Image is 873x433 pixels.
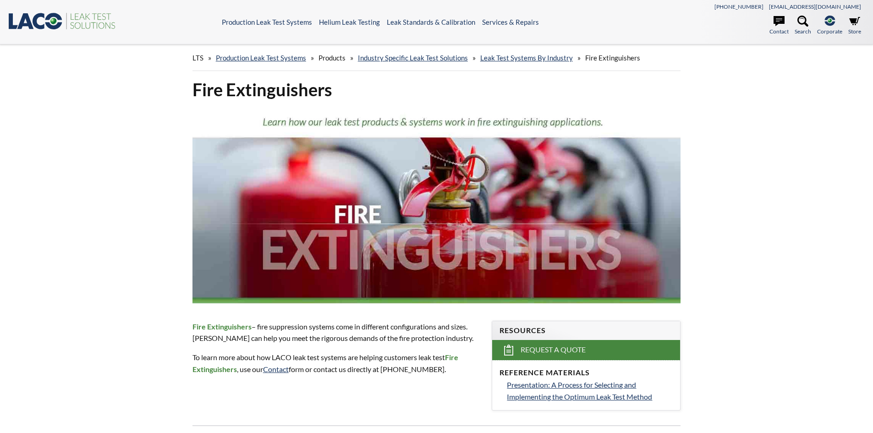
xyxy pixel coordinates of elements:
[192,45,681,71] div: » » » » »
[387,18,475,26] a: Leak Standards & Calibration
[192,54,203,62] span: LTS
[318,54,346,62] span: Products
[521,345,586,355] span: Request a Quote
[192,78,681,101] h1: Fire Extinguishers
[192,353,458,373] strong: Fire Extinguishers
[817,27,842,36] span: Corporate
[500,368,673,378] h4: Reference Materials
[222,18,312,26] a: Production Leak Test Systems
[216,54,306,62] a: Production Leak Test Systems
[192,321,481,344] p: – fire suppression systems come in different configurations and sizes. [PERSON_NAME] can help you...
[319,18,380,26] a: Helium Leak Testing
[192,351,481,375] p: To learn more about how LACO leak test systems are helping customers leak test , use our form or ...
[714,3,763,10] a: [PHONE_NUMBER]
[769,16,789,36] a: Contact
[192,108,681,303] img: Fire Extinguishers header
[507,380,652,401] span: Presentation: A Process for Selecting and Implementing the Optimum Leak Test Method
[507,379,673,402] a: Presentation: A Process for Selecting and Implementing the Optimum Leak Test Method
[192,322,252,331] strong: Fire Extinguishers
[480,54,573,62] a: Leak Test Systems by Industry
[848,16,861,36] a: Store
[500,326,673,335] h4: Resources
[769,3,861,10] a: [EMAIL_ADDRESS][DOMAIN_NAME]
[482,18,539,26] a: Services & Repairs
[492,340,680,360] a: Request a Quote
[358,54,468,62] a: Industry Specific Leak Test Solutions
[795,16,811,36] a: Search
[263,365,289,373] a: Contact
[585,54,640,62] span: Fire Extinguishers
